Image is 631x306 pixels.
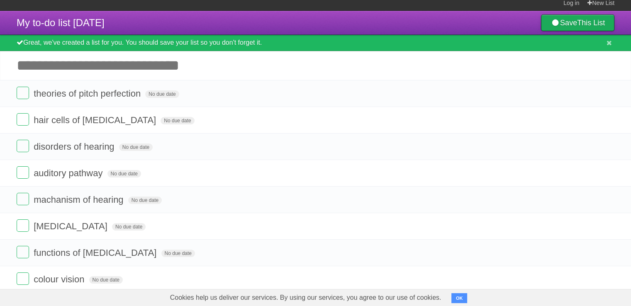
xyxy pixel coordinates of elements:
label: Done [17,166,29,179]
span: No due date [161,117,194,124]
span: Cookies help us deliver our services. By using our services, you agree to our use of cookies. [162,289,450,306]
label: Done [17,193,29,205]
span: auditory pathway [34,168,105,178]
span: My to-do list [DATE] [17,17,105,28]
label: Done [17,113,29,126]
span: colour vision [34,274,86,284]
label: Done [17,87,29,99]
label: Done [17,140,29,152]
span: No due date [119,143,153,151]
span: No due date [112,223,146,231]
span: No due date [89,276,123,284]
span: functions of [MEDICAL_DATA] [34,248,158,258]
span: No due date [145,90,179,98]
span: No due date [128,197,162,204]
label: Done [17,219,29,232]
span: disorders of hearing [34,141,116,152]
label: Done [17,272,29,285]
span: hair cells of [MEDICAL_DATA] [34,115,158,125]
b: This List [577,19,605,27]
a: SaveThis List [541,15,614,31]
span: [MEDICAL_DATA] [34,221,110,231]
span: No due date [107,170,141,177]
button: OK [451,293,468,303]
span: theories of pitch perfection [34,88,143,99]
label: Done [17,246,29,258]
span: machanism of hearing [34,194,125,205]
span: No due date [161,250,195,257]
